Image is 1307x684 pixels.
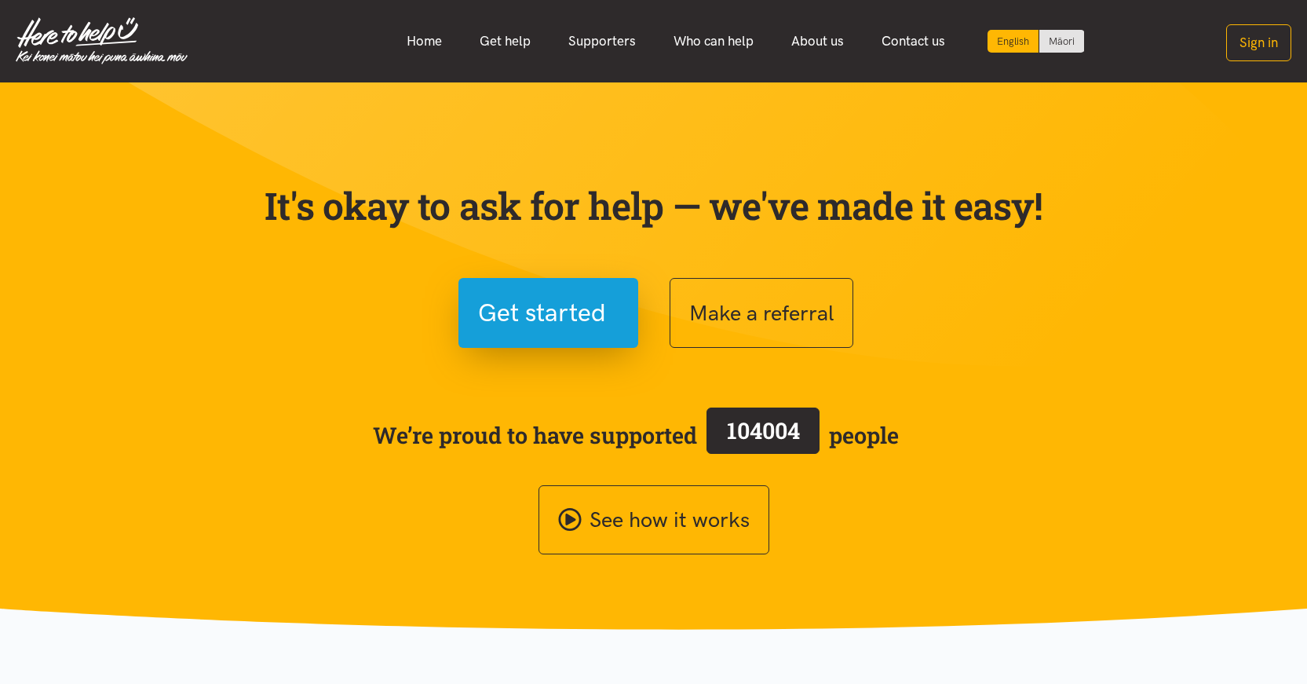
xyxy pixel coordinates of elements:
[1226,24,1291,61] button: Sign in
[549,24,655,58] a: Supporters
[727,415,800,445] span: 104004
[863,24,964,58] a: Contact us
[478,293,606,333] span: Get started
[388,24,461,58] a: Home
[655,24,772,58] a: Who can help
[538,485,769,555] a: See how it works
[988,30,1085,53] div: Language toggle
[373,404,899,466] span: We’re proud to have supported people
[1039,30,1084,53] a: Switch to Te Reo Māori
[461,24,549,58] a: Get help
[670,278,853,348] button: Make a referral
[988,30,1039,53] div: Current language
[261,183,1046,229] p: It's okay to ask for help — we've made it easy!
[772,24,863,58] a: About us
[16,17,188,64] img: Home
[697,404,829,466] a: 104004
[458,278,638,348] button: Get started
